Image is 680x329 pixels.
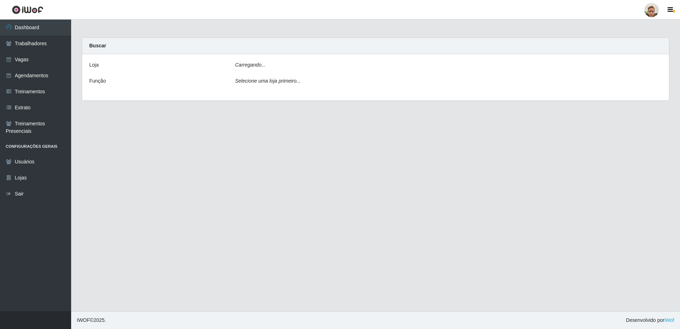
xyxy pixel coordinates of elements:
[235,78,301,84] i: Selecione uma loja primeiro...
[626,317,674,324] span: Desenvolvido por
[12,5,43,14] img: CoreUI Logo
[235,62,266,68] i: Carregando...
[89,61,99,69] label: Loja
[89,43,106,48] strong: Buscar
[664,317,674,323] a: iWof
[77,317,90,323] span: IWOF
[77,317,106,324] span: © 2025 .
[89,77,106,85] label: Função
